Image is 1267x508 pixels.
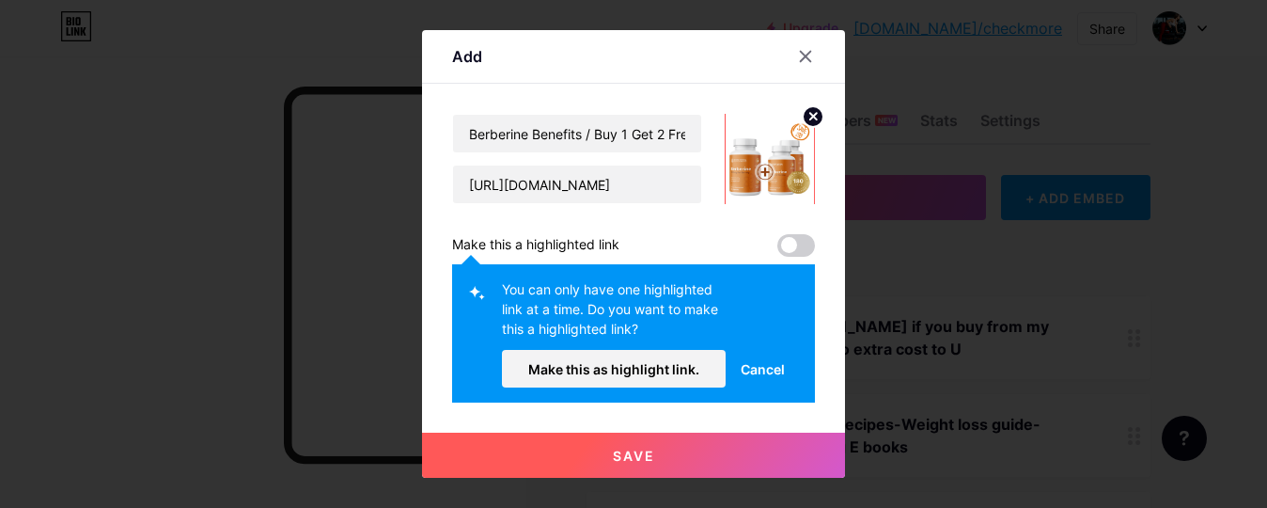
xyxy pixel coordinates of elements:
div: Make this a highlighted link [452,234,619,257]
span: Cancel [741,359,785,379]
img: link_thumbnail [725,114,815,204]
button: Save [422,433,845,478]
span: Save [613,448,655,464]
div: Add [452,45,482,68]
input: Title [453,115,701,152]
span: Make this as highlight link. [528,361,699,377]
button: Make this as highlight link. [502,350,726,388]
input: URL [453,166,701,203]
button: Cancel [726,350,800,388]
div: You can only have one highlighted link at a time. Do you want to make this a highlighted link? [502,279,726,350]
